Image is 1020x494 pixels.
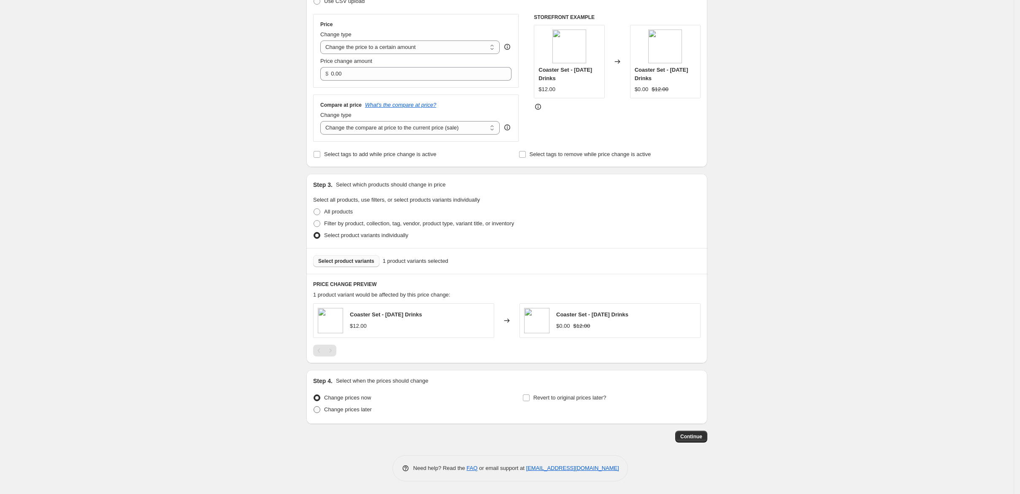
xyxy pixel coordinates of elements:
[336,377,428,385] p: Select when the prices should change
[534,14,701,21] h6: STOREFRONT EXAMPLE
[533,394,606,401] span: Revert to original prices later?
[556,311,628,318] span: Coaster Set - [DATE] Drinks
[503,123,511,132] div: help
[313,345,336,356] nav: Pagination
[320,112,352,118] span: Change type
[526,465,619,471] a: [EMAIL_ADDRESS][DOMAIN_NAME]
[350,322,367,330] div: $12.00
[336,181,446,189] p: Select which products should change in price
[635,85,649,94] div: $0.00
[320,31,352,38] span: Change type
[524,308,549,333] img: 20251001183527_80x.png
[324,394,371,401] span: Change prices now
[313,255,379,267] button: Select product variants
[350,311,422,318] span: Coaster Set - [DATE] Drinks
[324,208,353,215] span: All products
[652,85,668,94] strike: $12.00
[365,102,436,108] button: What's the compare at price?
[324,232,408,238] span: Select product variants individually
[320,102,362,108] h3: Compare at price
[635,67,688,81] span: Coaster Set - [DATE] Drinks
[503,43,511,51] div: help
[320,58,372,64] span: Price change amount
[648,30,682,63] img: 20251001183527_80x.png
[538,85,555,94] div: $12.00
[324,220,514,227] span: Filter by product, collection, tag, vendor, product type, variant title, or inventory
[313,181,333,189] h2: Step 3.
[331,67,498,81] input: 80.00
[325,70,328,77] span: $
[552,30,586,63] img: 20251001183527_80x.png
[530,151,651,157] span: Select tags to remove while price change is active
[680,433,702,440] span: Continue
[318,258,374,265] span: Select product variants
[313,197,480,203] span: Select all products, use filters, or select products variants individually
[313,292,450,298] span: 1 product variant would be affected by this price change:
[467,465,478,471] a: FAQ
[324,406,372,413] span: Change prices later
[478,465,526,471] span: or email support at
[313,377,333,385] h2: Step 4.
[574,322,590,330] strike: $12.00
[413,465,467,471] span: Need help? Read the
[675,431,707,443] button: Continue
[318,308,343,333] img: 20251001183527_80x.png
[320,21,333,28] h3: Price
[313,281,701,288] h6: PRICE CHANGE PREVIEW
[538,67,592,81] span: Coaster Set - [DATE] Drinks
[324,151,436,157] span: Select tags to add while price change is active
[556,322,570,330] div: $0.00
[383,257,448,265] span: 1 product variants selected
